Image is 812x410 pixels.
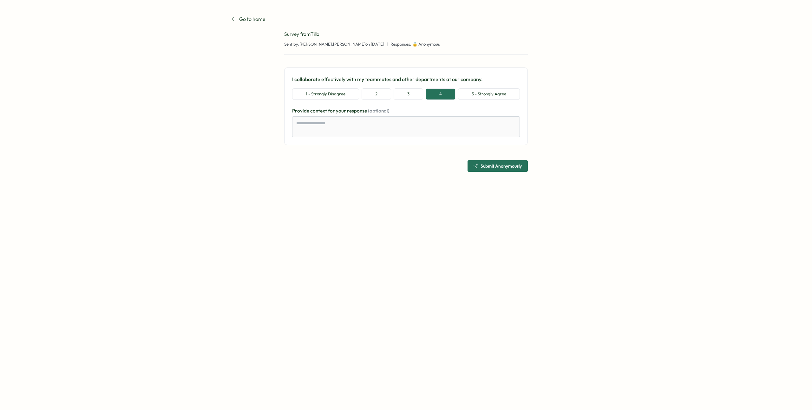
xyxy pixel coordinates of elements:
[284,42,384,47] span: Sent by: [PERSON_NAME].[PERSON_NAME] on [DATE]
[426,88,455,100] button: 4
[390,42,440,47] span: Responses: 🔒 Anonymous
[239,15,265,23] p: Go to home
[394,88,423,100] button: 3
[458,88,520,100] button: 5 - Strongly Agree
[292,75,520,83] p: I collaborate effectively with my teammates and other departments at our company.
[284,31,528,38] div: Survey from Tillo
[347,108,368,114] span: response
[292,88,359,100] button: 1 - Strongly Disagree
[468,160,528,172] button: Submit Anonymously
[310,108,328,114] span: context
[336,108,347,114] span: your
[292,108,310,114] span: Provide
[328,108,336,114] span: for
[387,42,388,47] span: |
[232,15,265,23] a: Go to home
[362,88,391,100] button: 2
[481,164,522,168] span: Submit Anonymously
[368,108,390,114] span: (optional)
